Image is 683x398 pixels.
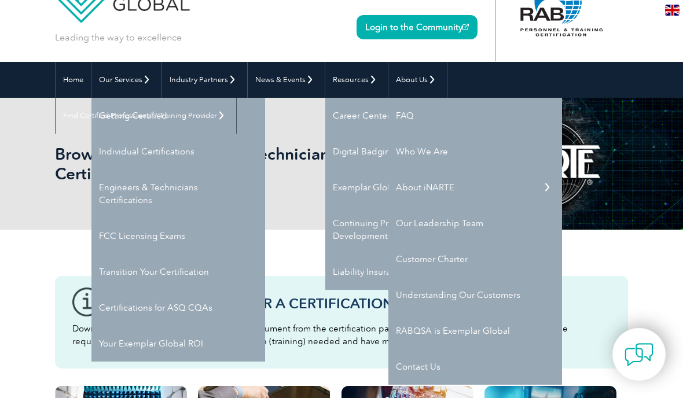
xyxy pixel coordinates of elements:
[55,31,182,44] p: Leading the way to excellence
[91,62,161,98] a: Our Services
[388,277,562,313] a: Understanding Our Customers
[56,98,236,134] a: Find Certified Professional / Training Provider
[248,62,325,98] a: News & Events
[665,5,680,16] img: en
[388,313,562,349] a: RABQSA is Exemplar Global
[72,322,611,348] p: Download the “Certification Requirements” document from the certification page you wish to apply ...
[325,254,499,290] a: Liability Insurance
[325,134,499,169] a: Digital Badging
[388,62,447,98] a: About Us
[388,134,562,169] a: Who We Are
[56,62,91,98] a: Home
[625,340,653,369] img: contact-chat.png
[162,62,247,98] a: Industry Partners
[325,98,499,134] a: Career Center
[91,169,265,218] a: Engineers & Technicians Certifications
[107,296,611,311] h3: Before You Apply For a Certification
[91,326,265,362] a: Your Exemplar Global ROI
[91,254,265,290] a: Transition Your Certification
[388,205,562,241] a: Our Leadership Team
[462,24,469,30] img: open_square.png
[55,144,370,183] h1: Browse All Engineers and Technicians Certifications by Category
[91,218,265,254] a: FCC Licensing Exams
[388,169,562,205] a: About iNARTE
[91,290,265,326] a: Certifications for ASQ CQAs
[357,15,478,39] a: Login to the Community
[388,349,562,385] a: Contact Us
[388,241,562,277] a: Customer Charter
[91,134,265,169] a: Individual Certifications
[325,169,499,205] a: Exemplar Global Assessments
[388,98,562,134] a: FAQ
[325,205,499,254] a: Continuing Professional Development (CPD)
[325,62,388,98] a: Resources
